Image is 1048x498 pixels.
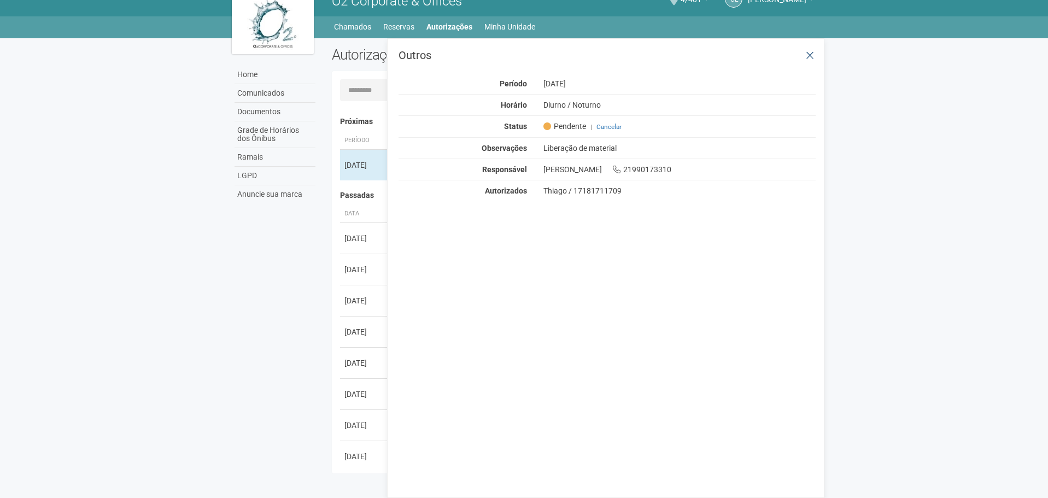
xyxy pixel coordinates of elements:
[344,160,385,171] div: [DATE]
[344,358,385,368] div: [DATE]
[344,326,385,337] div: [DATE]
[332,46,566,63] h2: Autorizações
[501,101,527,109] strong: Horário
[235,84,315,103] a: Comunicados
[484,19,535,34] a: Minha Unidade
[399,50,816,61] h3: Outros
[344,233,385,244] div: [DATE]
[504,122,527,131] strong: Status
[344,420,385,431] div: [DATE]
[344,389,385,400] div: [DATE]
[235,66,315,84] a: Home
[235,103,315,121] a: Documentos
[334,19,371,34] a: Chamados
[535,79,824,89] div: [DATE]
[535,165,824,174] div: [PERSON_NAME] 21990173310
[340,132,389,150] th: Período
[535,143,824,153] div: Liberação de material
[482,144,527,153] strong: Observações
[543,121,586,131] span: Pendente
[235,167,315,185] a: LGPD
[344,264,385,275] div: [DATE]
[340,205,389,223] th: Data
[344,295,385,306] div: [DATE]
[235,121,315,148] a: Grade de Horários dos Ônibus
[383,19,414,34] a: Reservas
[485,186,527,195] strong: Autorizados
[235,185,315,203] a: Anuncie sua marca
[482,165,527,174] strong: Responsável
[596,123,622,131] a: Cancelar
[426,19,472,34] a: Autorizações
[340,191,809,200] h4: Passadas
[340,118,809,126] h4: Próximas
[590,123,592,131] span: |
[235,148,315,167] a: Ramais
[535,100,824,110] div: Diurno / Noturno
[543,186,816,196] div: Thiago / 17181711709
[500,79,527,88] strong: Período
[344,451,385,462] div: [DATE]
